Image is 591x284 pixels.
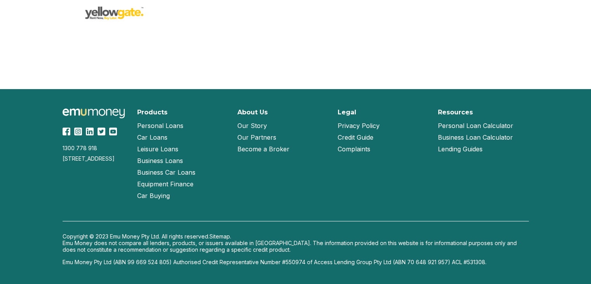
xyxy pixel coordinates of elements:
[438,109,473,116] h2: Resources
[237,109,268,116] h2: About Us
[63,145,128,151] div: 1300 778 918
[63,240,529,253] p: Emu Money does not compare all lenders, products, or issuers available in [GEOGRAPHIC_DATA]. The ...
[237,120,267,131] a: Our Story
[237,143,289,155] a: Become a Broker
[137,120,183,131] a: Personal Loans
[137,178,194,190] a: Equipment Finance
[338,109,356,116] h2: Legal
[109,128,117,135] img: YouTube
[338,143,370,155] a: Complaints
[137,155,183,167] a: Business Loans
[98,128,105,135] img: Twitter
[338,120,380,131] a: Privacy Policy
[137,131,167,143] a: Car Loans
[137,167,195,178] a: Business Car Loans
[137,143,178,155] a: Leisure Loans
[63,109,125,118] img: Emu Money
[438,143,483,155] a: Lending Guides
[86,128,94,135] img: LinkedIn
[438,120,513,131] a: Personal Loan Calculator
[85,7,143,20] img: Yellow Gate
[338,131,373,143] a: Credit Guide
[63,128,70,135] img: Facebook
[63,259,529,265] p: Emu Money Pty Ltd (ABN 99 669 524 805) Authorised Credit Representative Number #550974 of Access ...
[209,233,231,240] a: Sitemap.
[438,131,513,143] a: Business Loan Calculator
[237,131,276,143] a: Our Partners
[63,233,529,240] p: Copyright © 2023 Emu Money Pty Ltd. All rights reserved.
[137,190,170,202] a: Car Buying
[63,155,128,162] div: [STREET_ADDRESS]
[74,128,82,135] img: Instagram
[137,109,167,116] h2: Products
